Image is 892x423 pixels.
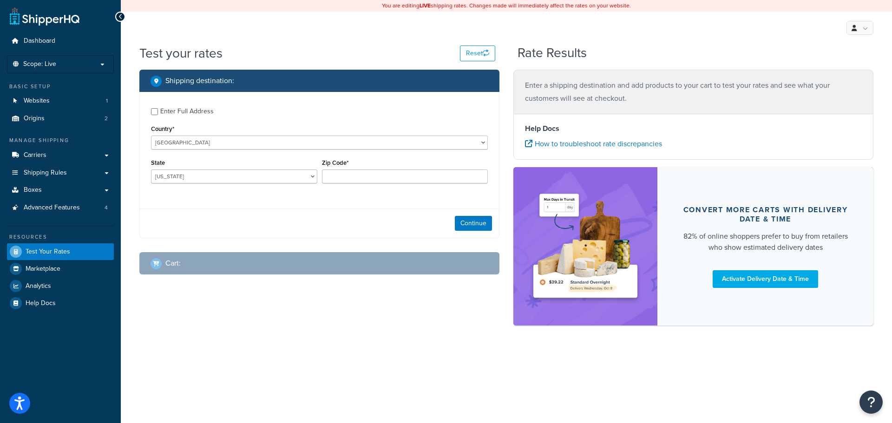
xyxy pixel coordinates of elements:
a: Activate Delivery Date & Time [713,270,818,288]
span: Test Your Rates [26,248,70,256]
button: Open Resource Center [859,390,883,414]
h2: Cart : [165,259,181,267]
div: Resources [7,233,114,241]
a: Analytics [7,278,114,294]
a: Test Your Rates [7,243,114,260]
a: Advanced Features4 [7,199,114,216]
a: How to troubleshoot rate discrepancies [525,138,662,149]
span: Shipping Rules [24,169,67,177]
label: Country* [151,125,174,132]
span: Boxes [24,186,42,194]
a: Shipping Rules [7,164,114,182]
label: Zip Code* [322,159,348,166]
div: Manage Shipping [7,137,114,144]
label: State [151,159,165,166]
b: LIVE [420,1,431,10]
a: Origins2 [7,110,114,127]
a: Dashboard [7,33,114,50]
img: feature-image-ddt-36eae7f7280da8017bfb280eaccd9c446f90b1fe08728e4019434db127062ab4.png [527,181,643,312]
a: Carriers [7,147,114,164]
a: Boxes [7,182,114,199]
h2: Rate Results [518,46,587,60]
h1: Test your rates [139,44,223,62]
li: Origins [7,110,114,127]
h2: Shipping destination : [165,77,234,85]
p: Enter a shipping destination and add products to your cart to test your rates and see what your c... [525,79,862,105]
span: Advanced Features [24,204,80,212]
input: Enter Full Address [151,108,158,115]
span: 4 [105,204,108,212]
span: Websites [24,97,50,105]
a: Websites1 [7,92,114,110]
div: Convert more carts with delivery date & time [680,205,851,224]
span: Carriers [24,151,46,159]
span: Analytics [26,282,51,290]
div: 82% of online shoppers prefer to buy from retailers who show estimated delivery dates [680,231,851,253]
button: Reset [460,46,495,61]
div: Basic Setup [7,83,114,91]
span: 1 [106,97,108,105]
span: Marketplace [26,265,60,273]
li: Advanced Features [7,199,114,216]
button: Continue [455,216,492,231]
span: Help Docs [26,299,56,307]
a: Help Docs [7,295,114,312]
div: Enter Full Address [160,105,214,118]
span: Dashboard [24,37,55,45]
a: Marketplace [7,260,114,277]
h4: Help Docs [525,123,862,134]
span: 2 [105,115,108,123]
span: Origins [24,115,45,123]
span: Scope: Live [23,60,56,68]
li: Websites [7,92,114,110]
